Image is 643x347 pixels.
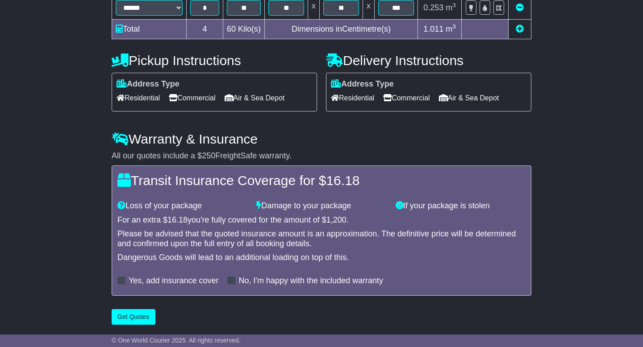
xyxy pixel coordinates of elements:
[265,19,418,39] td: Dimensions in Centimetre(s)
[223,19,265,39] td: Kilo(s)
[112,19,187,39] td: Total
[187,19,223,39] td: 4
[516,3,524,12] a: Remove this item
[112,132,531,146] h4: Warranty & Insurance
[167,215,188,224] span: 16.18
[238,276,383,286] label: No, I'm happy with the included warranty
[452,2,456,8] sup: 3
[225,91,285,105] span: Air & Sea Depot
[326,173,359,188] span: 16.18
[117,229,526,248] div: Please be advised that the quoted insurance amount is an approximation. The definitive price will...
[169,91,215,105] span: Commercial
[202,151,215,160] span: 250
[331,91,374,105] span: Residential
[516,25,524,33] a: Add new item
[112,151,531,161] div: All our quotes include a $ FreightSafe warranty.
[113,201,252,211] div: Loss of your package
[117,79,180,89] label: Address Type
[326,215,347,224] span: 1,200
[227,25,236,33] span: 60
[117,215,526,225] div: For an extra $ you're fully covered for the amount of $ .
[252,201,391,211] div: Damage to your package
[391,201,530,211] div: If your package is stolen
[383,91,430,105] span: Commercial
[117,91,160,105] span: Residential
[452,23,456,30] sup: 3
[423,3,443,12] span: 0.253
[112,53,317,68] h4: Pickup Instructions
[446,3,456,12] span: m
[112,337,241,344] span: © One World Courier 2025. All rights reserved.
[129,276,218,286] label: Yes, add insurance cover
[117,173,526,188] h4: Transit Insurance Coverage for $
[446,25,456,33] span: m
[117,253,526,263] div: Dangerous Goods will lead to an additional loading on top of this.
[326,53,531,68] h4: Delivery Instructions
[112,309,155,325] button: Get Quotes
[423,25,443,33] span: 1.011
[439,91,499,105] span: Air & Sea Depot
[331,79,394,89] label: Address Type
